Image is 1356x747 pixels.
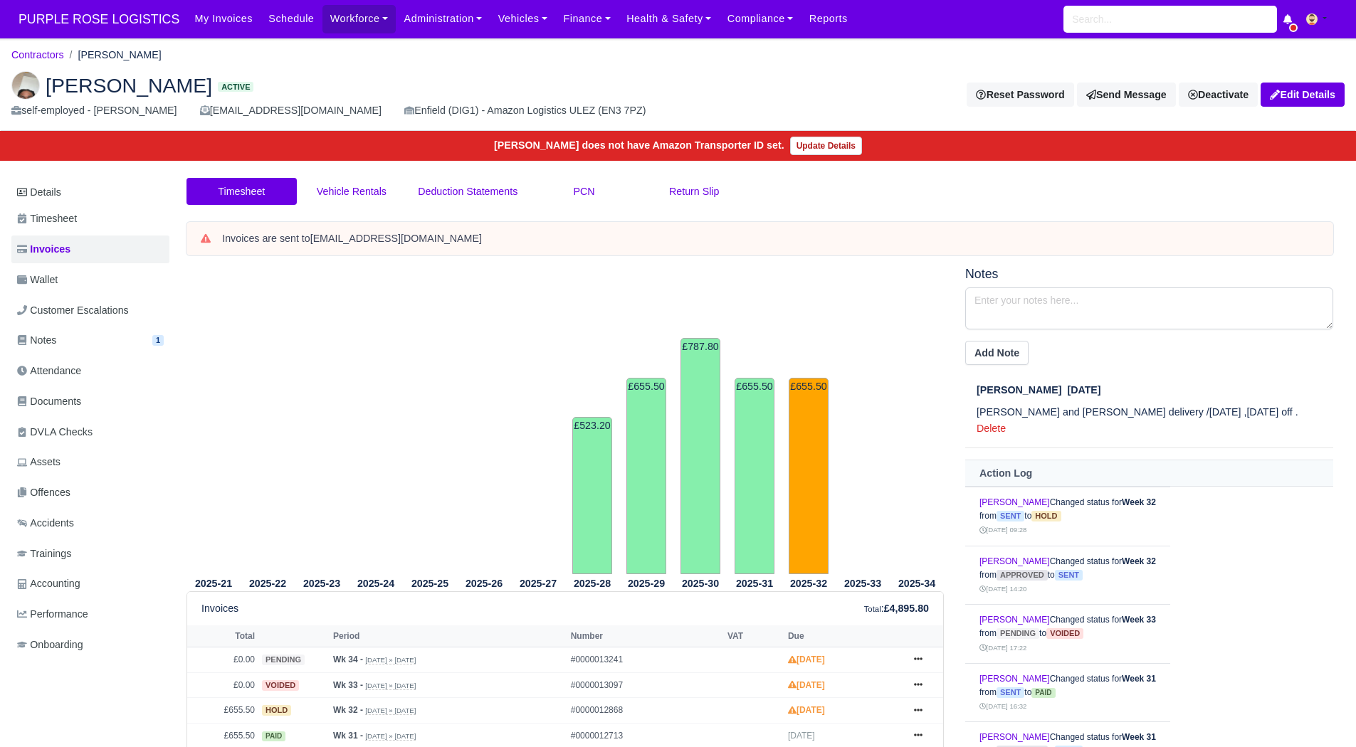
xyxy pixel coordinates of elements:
strong: Week 33 [1122,615,1156,625]
button: Reset Password [967,83,1073,107]
span: Wallet [17,272,58,288]
small: [DATE] 16:32 [979,702,1026,710]
th: 2025-34 [890,575,944,592]
strong: Week 31 [1122,674,1156,684]
a: Assets [11,448,169,476]
a: [PERSON_NAME] [979,615,1050,625]
th: Period [330,625,567,647]
span: Accidents [17,515,74,531]
td: £655.50 [789,378,829,574]
span: pending [262,655,305,665]
span: Documents [17,393,81,410]
strong: Wk 34 - [333,655,363,664]
div: Dianni Scarborough [1,60,1355,131]
strong: Week 32 [1122,556,1156,566]
span: pending [997,628,1039,639]
span: voided [262,680,299,691]
span: [DATE] [788,731,815,741]
th: Number [567,625,724,647]
span: PURPLE ROSE LOGISTICS [11,5,186,33]
span: DVLA Checks [17,424,93,440]
span: hold [262,705,291,716]
th: 2025-27 [511,575,565,592]
th: 2025-28 [565,575,619,592]
th: 2025-32 [782,575,836,592]
small: Total [864,605,881,613]
th: Total [187,625,258,647]
a: Timesheet [186,178,297,206]
span: Accounting [17,576,80,592]
div: [DATE] [977,382,1333,398]
input: Search... [1063,6,1277,33]
th: 2025-23 [295,575,349,592]
a: Accidents [11,509,169,537]
span: hold [1031,511,1061,521]
span: paid [1031,688,1055,698]
a: Deduction Statements [406,178,529,206]
th: 2025-25 [403,575,457,592]
span: Timesheet [17,211,77,227]
td: #0000013241 [567,647,724,673]
span: paid [262,731,285,741]
div: Enfield (DIG1) - Amazon Logistics ULEZ (EN3 7PZ) [404,102,646,119]
a: Deactivate [1179,83,1258,107]
a: Onboarding [11,631,169,659]
h6: Invoices [201,603,238,615]
td: Changed status for from to [965,487,1170,546]
a: Attendance [11,357,169,385]
td: £655.50 [626,378,666,574]
a: [PERSON_NAME] [979,556,1050,566]
th: 2025-30 [673,575,727,592]
strong: Week 32 [1122,497,1156,507]
span: Customer Escalations [17,302,129,319]
span: approved [997,570,1048,581]
a: Schedule [261,5,322,33]
strong: £4,895.80 [884,603,929,614]
a: Return Slip [639,178,750,206]
span: sent [997,511,1024,521]
a: Timesheet [11,205,169,233]
small: [DATE] » [DATE] [365,682,416,690]
span: Assets [17,454,61,470]
span: Active [218,82,253,92]
small: [DATE] » [DATE] [365,706,416,715]
a: Trainings [11,540,169,568]
td: £655.50 [187,698,258,724]
td: £655.50 [735,378,774,574]
td: Changed status for from to [965,605,1170,664]
a: Send Message [1077,83,1176,107]
a: Vehicle Rentals [297,178,407,206]
strong: [DATE] [788,680,825,690]
a: Performance [11,600,169,628]
th: 2025-22 [241,575,295,592]
span: Invoices [17,241,70,258]
small: [DATE] 09:28 [979,526,1026,534]
td: £0.00 [187,647,258,673]
a: Delete [977,423,1006,434]
th: VAT [724,625,784,647]
div: self-employed - [PERSON_NAME] [11,102,177,119]
a: [PERSON_NAME] [979,674,1050,684]
span: Notes [17,332,56,349]
strong: Wk 31 - [333,731,363,741]
td: £523.20 [572,417,612,574]
div: Invoices are sent to [222,232,1319,246]
td: Changed status for from to [965,663,1170,722]
a: Finance [555,5,619,33]
small: [DATE] » [DATE] [365,732,416,741]
a: Edit Details [1261,83,1345,107]
a: Health & Safety [619,5,720,33]
a: Customer Escalations [11,297,169,324]
td: #0000012868 [567,698,724,724]
a: Update Details [790,137,862,155]
span: sent [1055,570,1083,581]
th: 2025-21 [186,575,241,592]
a: [PERSON_NAME] [979,732,1050,742]
a: Notes 1 [11,327,169,354]
span: [PERSON_NAME] [977,384,1061,396]
td: #0000013097 [567,672,724,698]
small: [DATE] » [DATE] [365,656,416,664]
a: Vehicles [490,5,556,33]
a: DVLA Checks [11,418,169,446]
strong: [DATE] [788,705,825,715]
